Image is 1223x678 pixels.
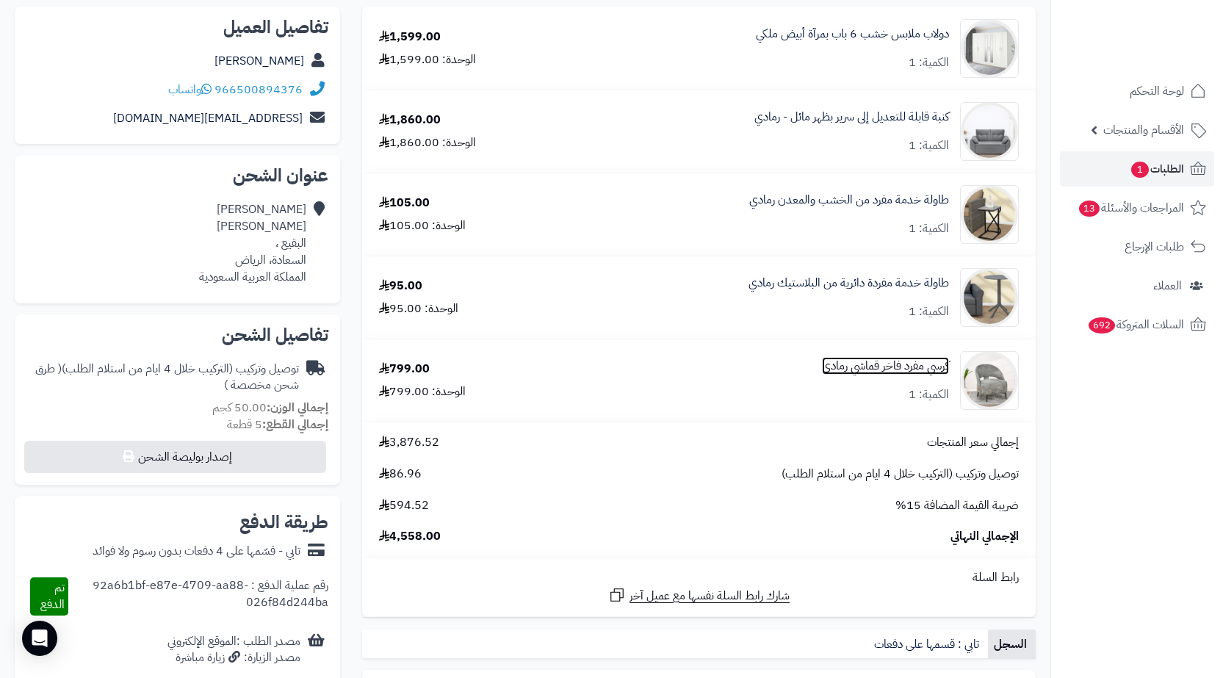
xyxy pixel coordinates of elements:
[379,466,422,483] span: 86.96
[379,300,458,317] div: الوحدة: 95.00
[988,630,1036,659] a: السجل
[895,497,1019,514] span: ضريبة القيمة المضافة 15%
[1060,190,1214,226] a: المراجعات والأسئلة13
[379,217,466,234] div: الوحدة: 105.00
[1078,198,1184,218] span: المراجعات والأسئلة
[379,497,429,514] span: 594.52
[379,528,441,545] span: 4,558.00
[961,268,1018,327] img: 1752310552-1-90x90.jpg
[961,102,1018,161] img: 1748346358-1-90x90.jpg
[782,466,1019,483] span: توصيل وتركيب (التركيب خلال 4 ايام من استلام الطلب)
[113,109,303,127] a: [EMAIL_ADDRESS][DOMAIN_NAME]
[1130,81,1184,101] span: لوحة التحكم
[927,434,1019,451] span: إجمالي سعر المنتجات
[909,220,949,237] div: الكمية: 1
[212,399,328,416] small: 50.00 كجم
[35,360,299,394] span: ( طرق شحن مخصصة )
[379,383,466,400] div: الوحدة: 799.00
[26,361,299,394] div: توصيل وتركيب (التركيب خلال 4 ايام من استلام الطلب)
[909,386,949,403] div: الكمية: 1
[909,303,949,320] div: الكمية: 1
[26,18,328,36] h2: تفاصيل العميل
[754,109,949,126] a: كنبة قابلة للتعديل إلى سرير بظهر مائل - رمادي
[909,54,949,71] div: الكمية: 1
[950,528,1019,545] span: الإجمالي النهائي
[379,278,422,295] div: 95.00
[262,416,328,433] strong: إجمالي القطع:
[1123,11,1209,42] img: logo-2.png
[26,167,328,184] h2: عنوان الشحن
[379,29,441,46] div: 1,599.00
[379,51,476,68] div: الوحدة: 1,599.00
[379,195,430,212] div: 105.00
[379,434,439,451] span: 3,876.52
[379,112,441,129] div: 1,860.00
[167,633,300,667] div: مصدر الطلب :الموقع الإلكتروني
[40,579,65,613] span: تم الدفع
[379,134,476,151] div: الوحدة: 1,860.00
[1103,120,1184,140] span: الأقسام والمنتجات
[227,416,328,433] small: 5 قطعة
[608,586,790,605] a: شارك رابط السلة نفسها مع عميل آخر
[1087,314,1184,335] span: السلات المتروكة
[1060,268,1214,303] a: العملاء
[909,137,949,154] div: الكمية: 1
[629,588,790,605] span: شارك رابط السلة نفسها مع عميل آخر
[1060,229,1214,264] a: طلبات الإرجاع
[239,513,328,531] h2: طريقة الدفع
[24,441,326,473] button: إصدار بوليصة الشحن
[1153,275,1182,296] span: العملاء
[168,81,212,98] a: واتساب
[1060,307,1214,342] a: السلات المتروكة692
[756,26,949,43] a: دولاب ملابس خشب 6 باب بمرآة أبيض ملكي
[267,399,328,416] strong: إجمالي الوزن:
[93,543,300,560] div: تابي - قسّمها على 4 دفعات بدون رسوم ولا فوائد
[379,361,430,378] div: 799.00
[1078,200,1100,217] span: 13
[214,52,304,70] a: [PERSON_NAME]
[961,185,1018,244] img: 1750068437-1-90x90.jpg
[26,326,328,344] h2: تفاصيل الشحن
[961,351,1018,410] img: 1757328404-1-90x90.jpg
[1125,237,1184,257] span: طلبات الإرجاع
[1088,317,1116,334] span: 692
[68,577,329,616] div: رقم عملية الدفع : 92a6b1bf-e87e-4709-aa88-026f84d244ba
[199,201,306,285] div: [PERSON_NAME] [PERSON_NAME] البقيع ، السعادة، الرياض المملكة العربية السعودية
[1130,161,1150,178] span: 1
[1130,159,1184,179] span: الطلبات
[167,649,300,666] div: مصدر الزيارة: زيارة مباشرة
[868,630,988,659] a: تابي : قسمها على دفعات
[748,275,949,292] a: طاولة خدمة مفردة دائرية من البلاستيك رمادي
[368,569,1030,586] div: رابط السلة
[749,192,949,209] a: طاولة خدمة مفرد من الخشب والمعدن رمادي
[1060,151,1214,187] a: الطلبات1
[22,621,57,656] div: Open Intercom Messenger
[961,19,1018,78] img: 1733065410-1-90x90.jpg
[214,81,303,98] a: 966500894376
[822,358,949,375] a: كرسي مفرد فاخر قماشي رمادي
[1060,73,1214,109] a: لوحة التحكم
